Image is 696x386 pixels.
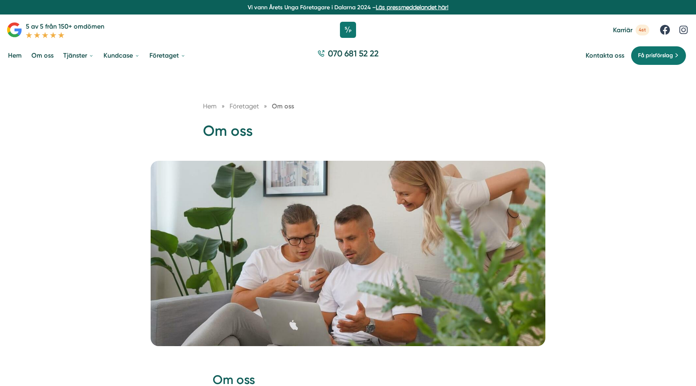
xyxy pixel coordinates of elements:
a: Karriär 4st [613,25,649,35]
span: 4st [636,25,649,35]
a: Om oss [272,102,294,110]
p: 5 av 5 från 150+ omdömen [26,21,104,31]
img: Smartproduktion, [151,161,545,346]
a: Kontakta oss [586,52,624,59]
p: Vi vann Årets Unga Företagare i Dalarna 2024 – [3,3,693,11]
nav: Breadcrumb [203,101,493,111]
a: Läs pressmeddelandet här! [376,4,448,10]
a: Företaget [148,45,187,66]
span: Företaget [230,102,259,110]
span: 070 681 52 22 [328,48,379,59]
a: Företaget [230,102,261,110]
a: Hem [6,45,23,66]
span: » [222,101,225,111]
h1: Om oss [203,121,493,147]
span: » [264,101,267,111]
a: Hem [203,102,217,110]
span: Karriär [613,26,632,34]
span: Få prisförslag [638,51,673,60]
a: Om oss [30,45,55,66]
a: 070 681 52 22 [314,48,382,63]
a: Kundcase [102,45,141,66]
a: Tjänster [62,45,95,66]
a: Få prisförslag [631,46,686,65]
